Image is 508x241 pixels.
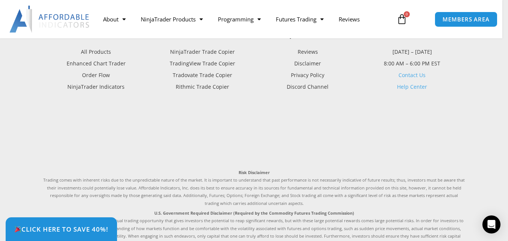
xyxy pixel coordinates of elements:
div: Open Intercom Messenger [482,215,500,233]
a: Contact Us [398,71,426,79]
a: NinjaTrader Products [133,11,210,28]
span: Tradovate Trade Copier [171,70,232,80]
span: NinjaTrader Trade Copier [168,47,235,57]
a: Help Center [397,83,427,90]
p: 8:00 AM – 6:00 PM EST [359,59,465,68]
a: Reviews [254,47,359,57]
p: Trading comes with inherent risks due to the unpredictable nature of the market. It is important ... [43,169,465,207]
a: Enhanced Chart Trader [43,59,149,68]
a: TradingView Trade Copier [149,59,254,68]
strong: U.S. Government Required Disclaimer (Required by the Commodity Futures Trading Commission) [154,210,354,216]
span: Enhanced Chart Trader [67,59,126,68]
a: Discord Channel [254,82,359,92]
a: All Products [43,47,149,57]
span: NinjaTrader Indicators [67,82,125,92]
span: All Products [81,47,111,57]
span: Disclaimer [292,59,321,68]
span: Privacy Policy [289,70,324,80]
span: Order Flow [82,70,110,80]
nav: Menu [96,11,392,28]
img: 🎉 [15,226,21,232]
a: Tradovate Trade Copier [149,70,254,80]
span: TradingView Trade Copier [168,59,235,68]
span: MEMBERS AREA [443,17,490,22]
a: 0 [385,8,418,30]
span: Reviews [296,47,318,57]
strong: Risk Disclaimer [239,170,270,175]
a: Futures Trading [268,11,331,28]
span: Click Here to save 40%! [14,226,108,232]
span: Rithmic Trade Copier [174,82,229,92]
a: Programming [210,11,268,28]
a: NinjaTrader Trade Copier [149,47,254,57]
a: Disclaimer [254,59,359,68]
span: Discord Channel [285,82,329,92]
a: Rithmic Trade Copier [149,82,254,92]
a: Privacy Policy [254,70,359,80]
img: LogoAI | Affordable Indicators – NinjaTrader [9,6,90,33]
a: MEMBERS AREA [435,12,497,27]
p: [DATE] – [DATE] [359,47,465,57]
a: Order Flow [43,70,149,80]
a: NinjaTrader Indicators [43,82,149,92]
iframe: Customer reviews powered by Trustpilot [43,109,465,161]
a: 🎉Click Here to save 40%! [6,217,117,241]
span: 0 [404,11,410,17]
a: About [96,11,133,28]
a: Reviews [331,11,367,28]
